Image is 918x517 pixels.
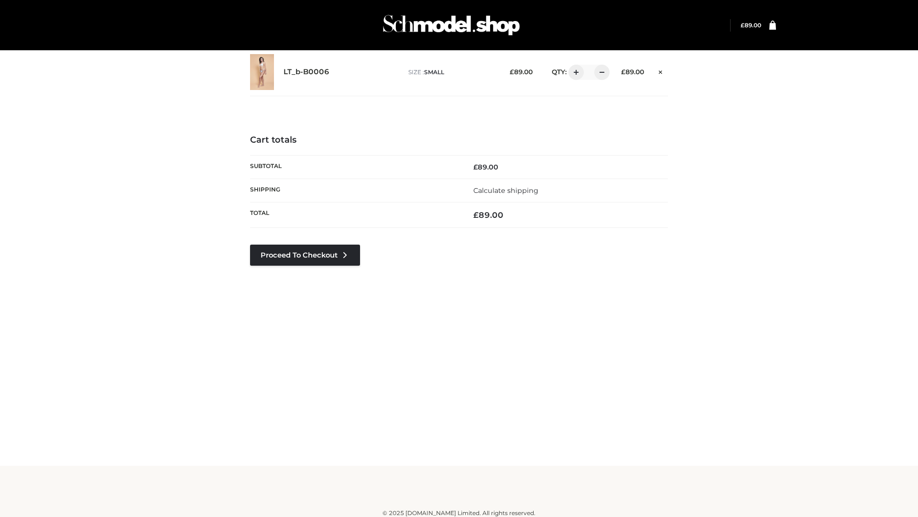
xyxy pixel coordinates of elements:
span: £ [741,22,744,29]
img: LT_b-B0006 - SMALL [250,54,274,90]
span: SMALL [424,68,444,76]
p: size : [408,68,495,77]
th: Total [250,202,459,228]
bdi: 89.00 [510,68,533,76]
th: Subtotal [250,155,459,179]
bdi: 89.00 [473,210,503,220]
a: Proceed to Checkout [250,245,360,266]
bdi: 89.00 [473,163,498,171]
span: £ [473,163,478,171]
th: Shipping [250,179,459,202]
span: £ [621,68,625,76]
bdi: 89.00 [621,68,644,76]
img: Schmodel Admin 964 [380,6,523,44]
h4: Cart totals [250,135,668,146]
span: £ [510,68,514,76]
bdi: 89.00 [741,22,761,29]
div: QTY: [542,65,606,80]
a: £89.00 [741,22,761,29]
a: Calculate shipping [473,186,538,195]
a: LT_b-B0006 [284,67,329,77]
a: Remove this item [654,65,668,77]
span: £ [473,210,479,220]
